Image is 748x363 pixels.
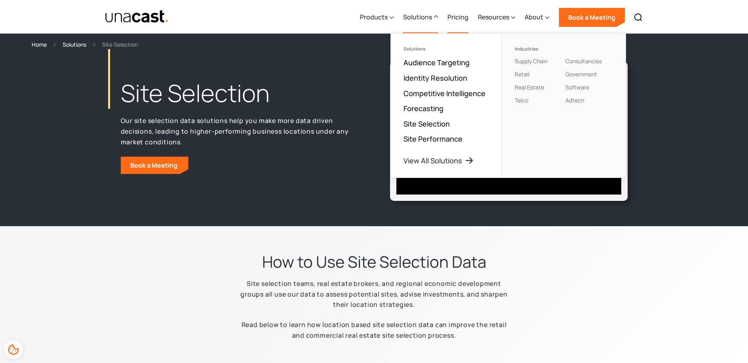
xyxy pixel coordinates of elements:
p: Read below to learn how location based site selection data can improve the retail and commercial ... [235,320,514,340]
a: home [105,10,169,24]
div: Products [360,12,388,22]
a: Pricing [447,1,468,34]
nav: Solutions [390,33,626,178]
a: Government [565,70,597,78]
div: About [525,1,549,34]
a: Book a Meeting [559,8,625,27]
div: Products [360,1,394,34]
a: Identity Resolution [404,73,467,83]
a: Competitive Intelligence [404,89,485,98]
a: View All Solutions [404,156,474,165]
a: Site Performance [404,134,463,144]
a: Adtech [565,96,584,104]
div: Site Selection [102,40,138,49]
img: Unacast text logo [105,10,169,24]
a: Real Estate [515,83,544,91]
div: Cookie Preferences [4,340,23,359]
a: Audience Targeting [404,58,470,67]
div: Resources [478,1,515,34]
h1: Site Selection [121,78,358,109]
div: Solutions [403,12,432,22]
div: Solutions [404,46,489,52]
h2: How to Use Site Selection Data [262,251,486,272]
div: About [525,12,543,22]
a: Supply Chain [515,57,548,65]
div: Solutions [403,1,438,34]
div: Resources [478,12,509,22]
a: Telco [515,96,528,104]
a: Software [565,83,589,91]
p: Site selection teams, real estate brokers, and regional economic development groups all use our d... [235,278,514,310]
a: Consultancies [565,57,602,65]
div: Industries [515,46,562,52]
a: Site Selection [404,119,450,129]
a: Retail [515,70,529,78]
img: Search icon [634,13,643,22]
a: Solutions [63,40,86,49]
a: Forecasting [404,104,443,113]
a: Book a Meeting [121,157,188,174]
a: Home [32,40,47,49]
p: Our site selection data solutions help you make more data driven decisions, leading to higher-per... [121,115,358,147]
